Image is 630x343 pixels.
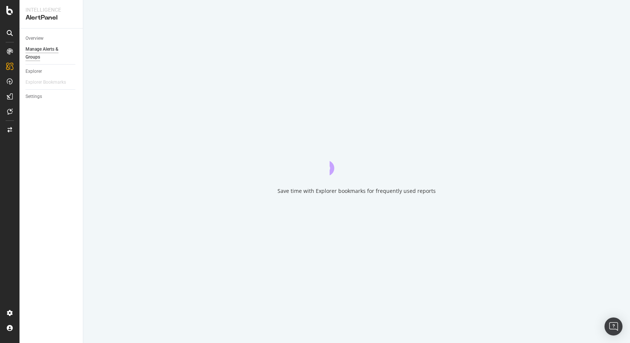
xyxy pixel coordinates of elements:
[277,187,436,195] div: Save time with Explorer bookmarks for frequently used reports
[25,14,77,22] div: AlertPanel
[604,317,622,335] div: Open Intercom Messenger
[25,93,42,101] div: Settings
[25,93,78,101] a: Settings
[25,45,70,61] div: Manage Alerts & Groups
[330,148,384,175] div: animation
[25,45,78,61] a: Manage Alerts & Groups
[25,35,78,42] a: Overview
[25,35,43,42] div: Overview
[25,6,77,14] div: Intelligence
[25,78,73,86] a: Explorer Bookmarks
[25,68,78,75] a: Explorer
[25,68,42,75] div: Explorer
[25,78,66,86] div: Explorer Bookmarks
